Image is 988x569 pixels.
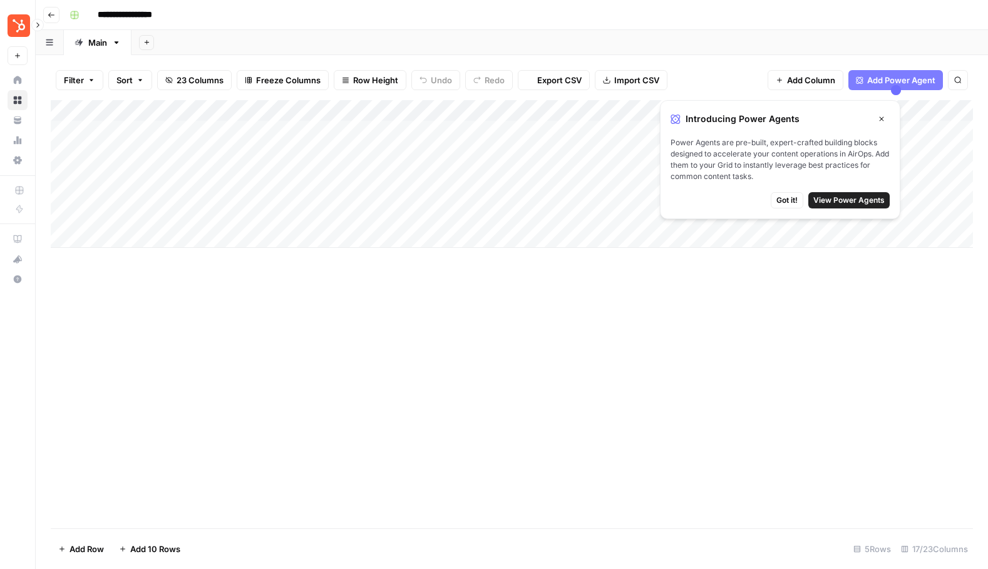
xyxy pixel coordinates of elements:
[334,70,406,90] button: Row Height
[614,74,659,86] span: Import CSV
[8,130,28,150] a: Usage
[867,74,935,86] span: Add Power Agent
[485,74,505,86] span: Redo
[237,70,329,90] button: Freeze Columns
[813,195,885,206] span: View Power Agents
[108,70,152,90] button: Sort
[8,269,28,289] button: Help + Support
[787,74,835,86] span: Add Column
[8,229,28,249] a: AirOps Academy
[8,14,30,37] img: Tortured AI Dept. Logo
[56,70,103,90] button: Filter
[51,539,111,559] button: Add Row
[8,249,28,269] button: What's new?
[8,250,27,269] div: What's new?
[8,150,28,170] a: Settings
[431,74,452,86] span: Undo
[848,539,896,559] div: 5 Rows
[130,543,180,555] span: Add 10 Rows
[8,10,28,41] button: Workspace: Tortured AI Dept.
[595,70,667,90] button: Import CSV
[64,30,131,55] a: Main
[353,74,398,86] span: Row Height
[8,70,28,90] a: Home
[64,74,84,86] span: Filter
[111,539,188,559] button: Add 10 Rows
[157,70,232,90] button: 23 Columns
[465,70,513,90] button: Redo
[518,70,590,90] button: Export CSV
[776,195,798,206] span: Got it!
[808,192,890,208] button: View Power Agents
[848,70,943,90] button: Add Power Agent
[256,74,321,86] span: Freeze Columns
[88,36,107,49] div: Main
[8,90,28,110] a: Browse
[177,74,224,86] span: 23 Columns
[411,70,460,90] button: Undo
[671,137,890,182] span: Power Agents are pre-built, expert-crafted building blocks designed to accelerate your content op...
[8,110,28,130] a: Your Data
[537,74,582,86] span: Export CSV
[896,539,973,559] div: 17/23 Columns
[116,74,133,86] span: Sort
[671,111,890,127] div: Introducing Power Agents
[768,70,843,90] button: Add Column
[69,543,104,555] span: Add Row
[771,192,803,208] button: Got it!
